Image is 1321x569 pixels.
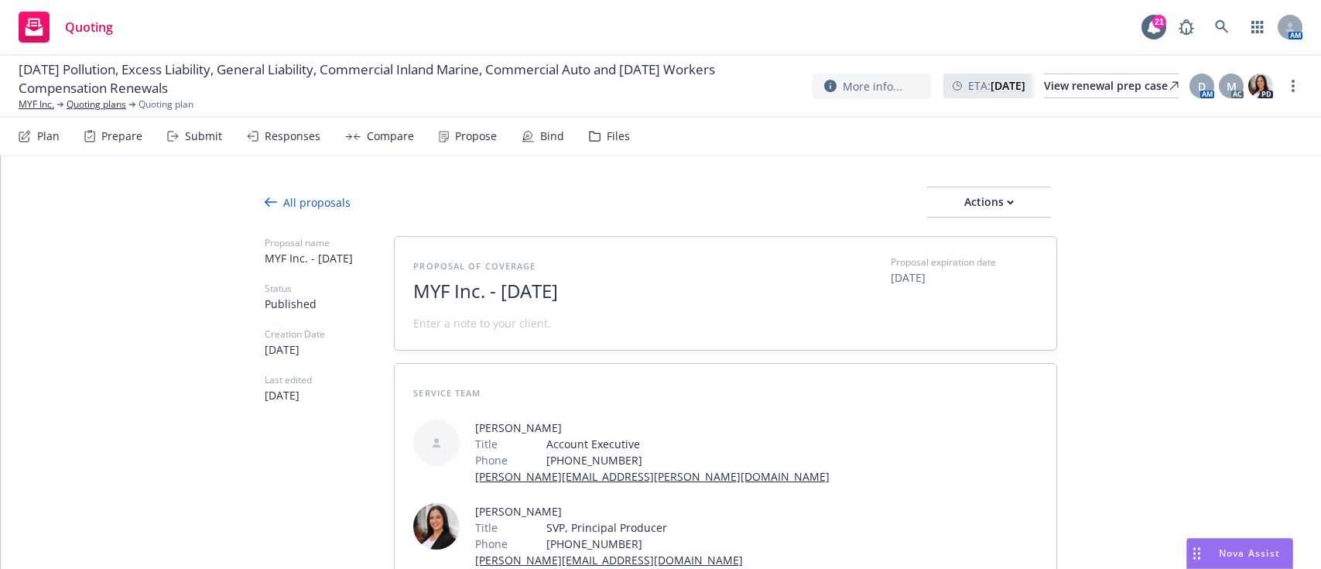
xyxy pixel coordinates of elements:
span: Proposal name [265,236,394,250]
span: MYF Inc. - [DATE] [413,280,792,303]
a: MYF Inc. [19,98,54,111]
div: Responses [265,130,320,142]
div: Plan [37,130,60,142]
span: Last edited [265,373,394,387]
span: SVP, Principal Producer [546,519,743,536]
span: [DATE] Pollution, Excess Liability, General Liability, Commercial Inland Marine, Commercial Auto ... [19,60,799,98]
a: Search [1206,12,1237,43]
a: [PERSON_NAME][EMAIL_ADDRESS][DOMAIN_NAME] [475,553,743,567]
button: Nova Assist [1186,538,1293,569]
span: Proposal of coverage [413,260,536,272]
span: Title [475,519,498,536]
button: More info... [812,74,931,99]
span: ETA : [968,77,1025,94]
a: more [1284,77,1302,95]
a: Quoting [12,5,119,49]
div: Submit [185,130,222,142]
span: Status [265,282,394,296]
div: Files [607,130,630,142]
span: [PHONE_NUMBER] [546,452,830,468]
div: Bind [540,130,564,142]
span: [DATE] [265,387,394,403]
a: View renewal prep case [1044,74,1179,98]
span: Title [475,436,498,452]
span: [DATE] [891,269,1038,286]
span: Quoting [65,21,113,33]
a: Switch app [1242,12,1273,43]
span: Quoting plan [139,98,193,111]
img: photo [1248,74,1273,98]
span: [DATE] [265,341,394,358]
button: Actions [927,187,1051,218]
span: Service Team [413,387,481,399]
span: M [1227,78,1237,94]
span: Creation Date [265,327,394,341]
strong: [DATE] [991,78,1025,93]
span: More info... [843,78,902,94]
span: MYF Inc. - [DATE] [265,250,394,266]
span: [PHONE_NUMBER] [546,536,743,552]
span: [PERSON_NAME] [475,503,743,519]
div: Drag to move [1187,539,1206,568]
span: Nova Assist [1219,547,1280,560]
div: All proposals [265,194,351,211]
a: [PERSON_NAME][EMAIL_ADDRESS][PERSON_NAME][DOMAIN_NAME] [475,469,830,484]
span: D [1198,78,1206,94]
div: 21 [1152,15,1166,29]
span: Phone [475,536,508,552]
img: employee photo [413,503,460,550]
div: Propose [455,130,497,142]
span: Phone [475,452,508,468]
span: Account Executive [546,436,830,452]
div: Prepare [101,130,142,142]
span: [PERSON_NAME] [475,420,830,436]
span: Published [265,296,394,312]
div: Compare [367,130,414,142]
span: Proposal expiration date [891,255,996,269]
a: Quoting plans [67,98,126,111]
a: Report a Bug [1171,12,1202,43]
